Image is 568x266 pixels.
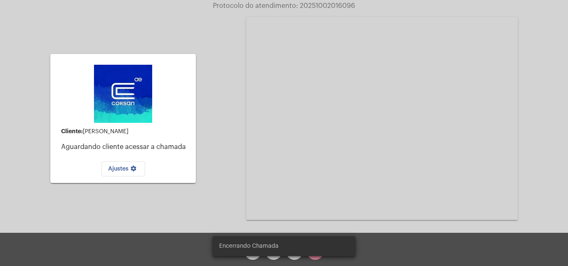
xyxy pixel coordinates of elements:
button: Ajustes [101,161,145,176]
span: Protocolo do atendimento: 20251002016096 [213,2,355,9]
mat-icon: settings [128,165,138,175]
span: Encerrando Chamada [219,242,279,250]
p: Aguardando cliente acessar a chamada [61,143,189,151]
div: [PERSON_NAME] [61,128,189,135]
img: d4669ae0-8c07-2337-4f67-34b0df7f5ae4.jpeg [94,65,152,123]
strong: Cliente: [61,128,83,134]
span: Ajustes [108,166,138,172]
